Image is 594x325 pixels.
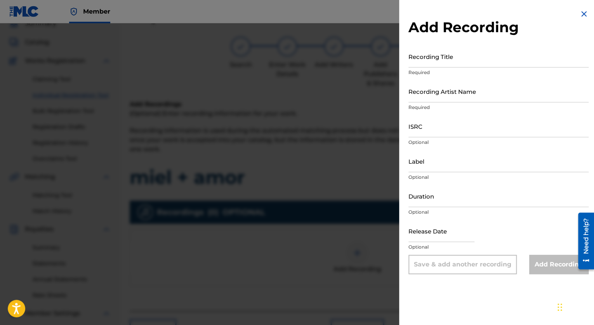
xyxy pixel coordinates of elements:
p: Optional [408,244,589,251]
iframe: Chat Widget [555,288,594,325]
span: Member [83,7,110,16]
div: Arrastrar [558,296,562,319]
iframe: Resource Center [572,210,594,272]
p: Optional [408,139,589,146]
img: MLC Logo [9,6,39,17]
h2: Add Recording [408,19,589,36]
div: Widget de chat [555,288,594,325]
p: Optional [408,174,589,181]
p: Optional [408,209,589,216]
p: Required [408,104,589,111]
p: Required [408,69,589,76]
img: Top Rightsholder [69,7,78,16]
